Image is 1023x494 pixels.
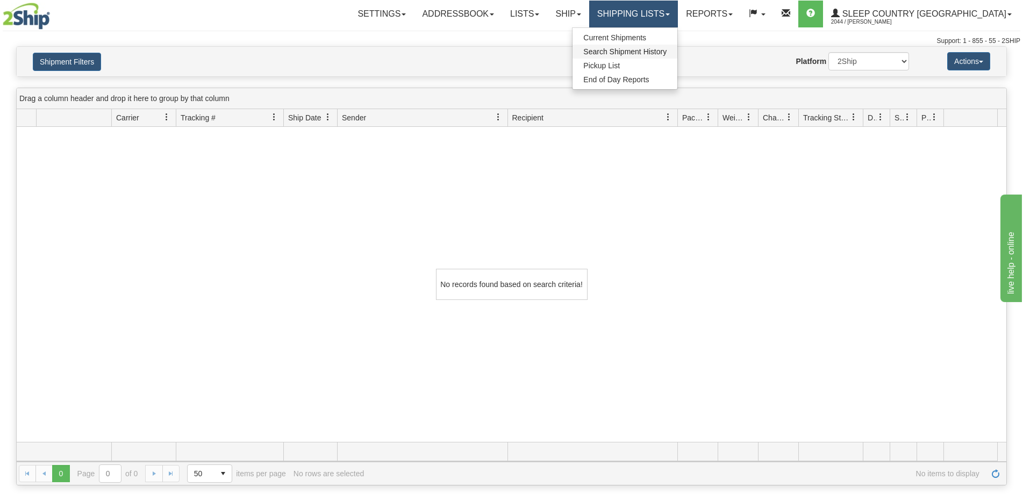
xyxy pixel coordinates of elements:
[265,108,283,126] a: Tracking # filter column settings
[294,469,364,478] div: No rows are selected
[33,53,101,71] button: Shipment Filters
[583,75,649,84] span: End of Day Reports
[181,112,216,123] span: Tracking #
[502,1,547,27] a: Lists
[349,1,414,27] a: Settings
[187,464,286,483] span: items per page
[573,31,677,45] a: Current Shipments
[77,464,138,483] span: Page of 0
[823,1,1020,27] a: Sleep Country [GEOGRAPHIC_DATA] 2044 / [PERSON_NAME]
[3,3,50,30] img: logo2044.jpg
[722,112,745,123] span: Weight
[780,108,798,126] a: Charge filter column settings
[436,269,588,300] div: No records found based on search criteria!
[987,465,1004,482] a: Refresh
[998,192,1022,302] iframe: chat widget
[3,37,1020,46] div: Support: 1 - 855 - 55 - 2SHIP
[52,465,69,482] span: Page 0
[895,112,904,123] span: Shipment Issues
[589,1,678,27] a: Shipping lists
[573,59,677,73] a: Pickup List
[319,108,337,126] a: Ship Date filter column settings
[583,33,646,42] span: Current Shipments
[796,56,826,67] label: Platform
[573,73,677,87] a: End of Day Reports
[583,61,620,70] span: Pickup List
[187,464,232,483] span: Page sizes drop down
[17,88,1006,109] div: grid grouping header
[763,112,785,123] span: Charge
[947,52,990,70] button: Actions
[871,108,890,126] a: Delivery Status filter column settings
[371,469,979,478] span: No items to display
[158,108,176,126] a: Carrier filter column settings
[489,108,507,126] a: Sender filter column settings
[803,112,850,123] span: Tracking Status
[925,108,943,126] a: Pickup Status filter column settings
[288,112,321,123] span: Ship Date
[512,112,543,123] span: Recipient
[414,1,502,27] a: Addressbook
[547,1,589,27] a: Ship
[573,45,677,59] a: Search Shipment History
[682,112,705,123] span: Packages
[8,6,99,19] div: live help - online
[678,1,741,27] a: Reports
[214,465,232,482] span: select
[342,112,366,123] span: Sender
[116,112,139,123] span: Carrier
[583,47,667,56] span: Search Shipment History
[740,108,758,126] a: Weight filter column settings
[868,112,877,123] span: Delivery Status
[831,17,912,27] span: 2044 / [PERSON_NAME]
[659,108,677,126] a: Recipient filter column settings
[845,108,863,126] a: Tracking Status filter column settings
[194,468,208,479] span: 50
[840,9,1006,18] span: Sleep Country [GEOGRAPHIC_DATA]
[898,108,917,126] a: Shipment Issues filter column settings
[921,112,931,123] span: Pickup Status
[699,108,718,126] a: Packages filter column settings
